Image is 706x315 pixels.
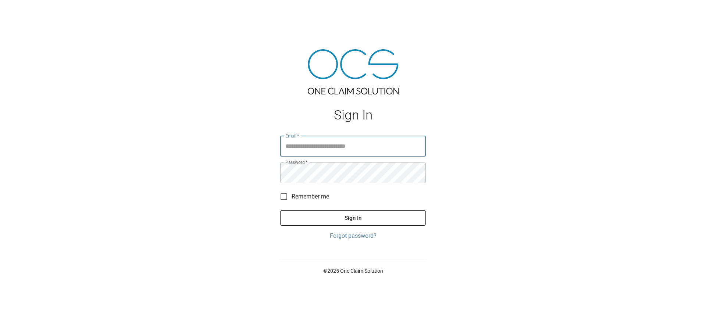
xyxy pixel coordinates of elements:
label: Password [285,159,307,165]
p: © 2025 One Claim Solution [280,267,426,275]
h1: Sign In [280,108,426,123]
img: ocs-logo-tra.png [308,49,399,94]
label: Email [285,133,299,139]
button: Sign In [280,210,426,226]
img: ocs-logo-white-transparent.png [9,4,38,19]
span: Remember me [292,192,329,201]
a: Forgot password? [280,232,426,240]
